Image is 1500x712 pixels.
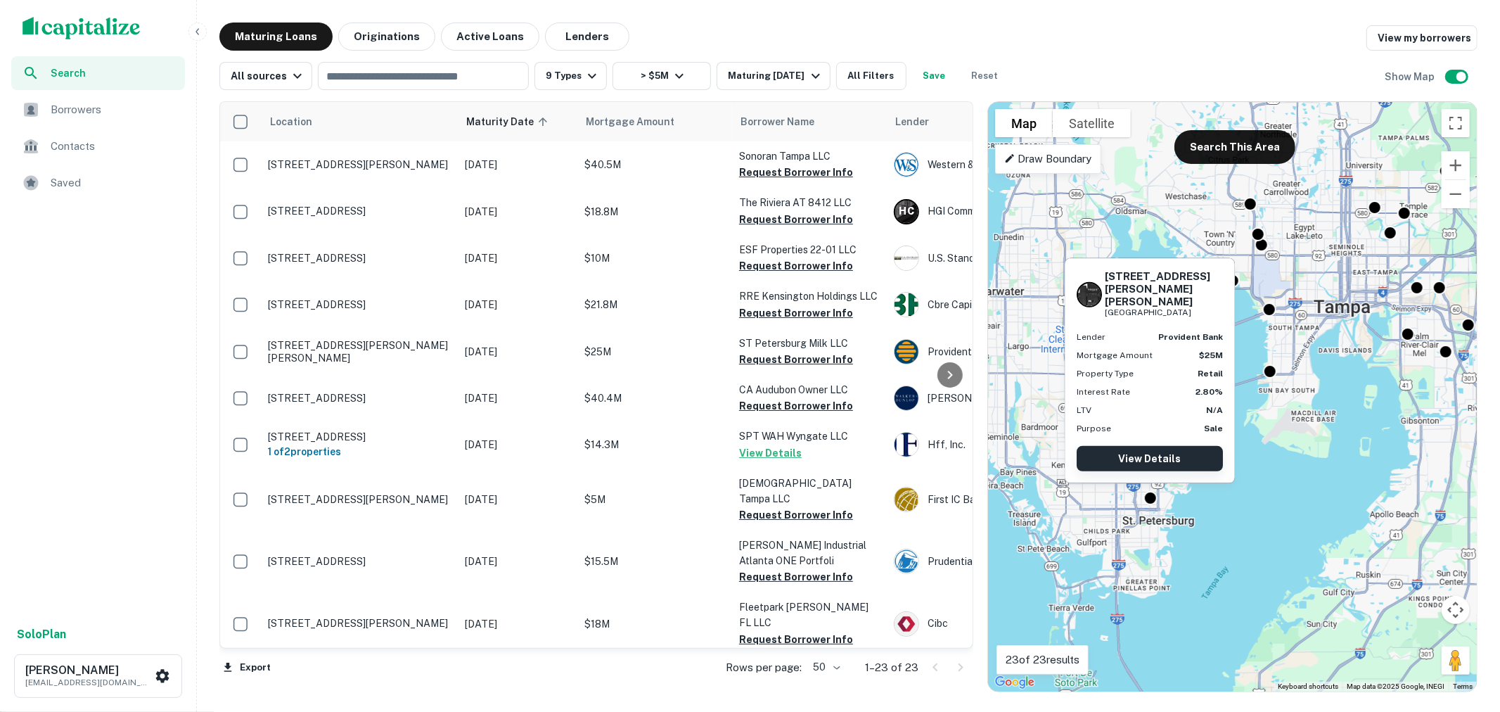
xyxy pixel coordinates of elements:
[995,109,1053,137] button: Show street map
[584,204,725,220] p: $18.8M
[584,492,725,507] p: $5M
[739,476,880,507] p: [DEMOGRAPHIC_DATA] Tampa LLC
[584,344,725,360] p: $25M
[894,199,1105,224] div: HGI Commercial Funding II, LLC
[1442,109,1470,137] button: Toggle fullscreen view
[1442,151,1470,179] button: Zoom in
[894,549,1105,574] div: Prudential Financial
[728,68,823,84] div: Maturing [DATE]
[739,211,853,228] button: Request Borrower Info
[465,297,570,312] p: [DATE]
[219,657,274,678] button: Export
[739,148,880,164] p: Sonoran Tampa LLC
[268,444,451,459] h6: 1 of 2 properties
[739,288,880,304] p: RRE Kensington Holdings LLC
[268,431,451,443] p: [STREET_ADDRESS]
[14,654,182,698] button: [PERSON_NAME][EMAIL_ADDRESS][DOMAIN_NAME]
[739,507,853,523] button: Request Borrower Info
[739,258,853,274] button: Request Borrower Info
[577,102,732,141] th: Mortgage Amount
[894,292,1105,317] div: Cbre Capital Advisors, INC
[584,554,725,569] p: $15.5M
[1195,387,1223,397] strong: 2.80%
[465,250,570,266] p: [DATE]
[465,344,570,360] p: [DATE]
[894,386,1105,411] div: [PERSON_NAME] & Dunlop
[1077,386,1130,398] p: Interest Rate
[1430,599,1500,667] iframe: Chat Widget
[988,102,1477,692] div: 0 0
[1206,405,1223,415] strong: N/A
[268,252,451,265] p: [STREET_ADDRESS]
[11,129,185,163] a: Contacts
[466,113,552,130] span: Maturity Date
[51,174,177,191] span: Saved
[465,390,570,406] p: [DATE]
[17,626,66,643] a: SoloPlan
[1174,130,1295,164] button: Search This Area
[912,62,957,90] button: Save your search to get updates of matches that match your search criteria.
[865,659,918,676] p: 1–23 of 23
[739,164,853,181] button: Request Borrower Info
[895,549,918,573] img: picture
[894,432,1105,457] div: Hff, Inc.
[584,390,725,406] p: $40.4M
[895,433,918,457] img: picture
[219,62,312,90] button: All sources
[51,138,177,155] span: Contacts
[739,351,853,368] button: Request Borrower Info
[465,616,570,632] p: [DATE]
[338,23,435,51] button: Originations
[894,611,1105,637] div: Cibc
[11,93,185,127] a: Borrowers
[894,246,1105,271] div: U.s. Standard Insurance Company
[739,398,853,414] button: Request Borrower Info
[534,62,607,90] button: 9 Types
[261,102,458,141] th: Location
[739,599,880,630] p: Fleetpark [PERSON_NAME] FL LLC
[11,56,185,90] a: Search
[895,488,918,511] img: picture
[268,555,451,568] p: [STREET_ADDRESS]
[895,153,918,177] img: picture
[584,157,725,172] p: $40.5M
[741,113,814,130] span: Borrower Name
[895,293,918,317] img: picture
[887,102,1112,141] th: Lender
[717,62,830,90] button: Maturing [DATE]
[894,487,1105,512] div: First IC Bank
[1385,69,1437,84] h6: Show Map
[895,113,929,130] span: Lender
[1347,682,1444,690] span: Map data ©2025 Google, INEGI
[465,492,570,507] p: [DATE]
[269,113,312,130] span: Location
[1077,331,1105,343] p: Lender
[894,339,1105,364] div: Provident Bank
[465,157,570,172] p: [DATE]
[739,538,880,568] p: [PERSON_NAME] Industrial Atlanta ONE Portfoli
[1004,151,1092,167] p: Draw Boundary
[1077,349,1153,362] p: Mortgage Amount
[458,102,577,141] th: Maturity Date
[441,23,539,51] button: Active Loans
[1198,369,1223,379] strong: Retail
[1077,367,1134,380] p: Property Type
[584,437,725,452] p: $14.3M
[465,204,570,220] p: [DATE]
[732,102,887,141] th: Borrower Name
[1278,682,1338,692] button: Keyboard shortcuts
[465,437,570,452] p: [DATE]
[807,657,842,678] div: 50
[584,250,725,266] p: $10M
[739,195,880,210] p: The Riviera AT 8412 LLC
[586,113,693,130] span: Mortgage Amount
[268,493,451,506] p: [STREET_ADDRESS][PERSON_NAME]
[1077,422,1111,435] p: Purpose
[739,242,880,258] p: ESF Properties 22-01 LLC
[17,628,66,641] strong: Solo Plan
[25,665,152,676] h6: [PERSON_NAME]
[1453,682,1473,690] a: Terms (opens in new tab)
[895,612,918,636] img: picture
[11,166,185,200] div: Saved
